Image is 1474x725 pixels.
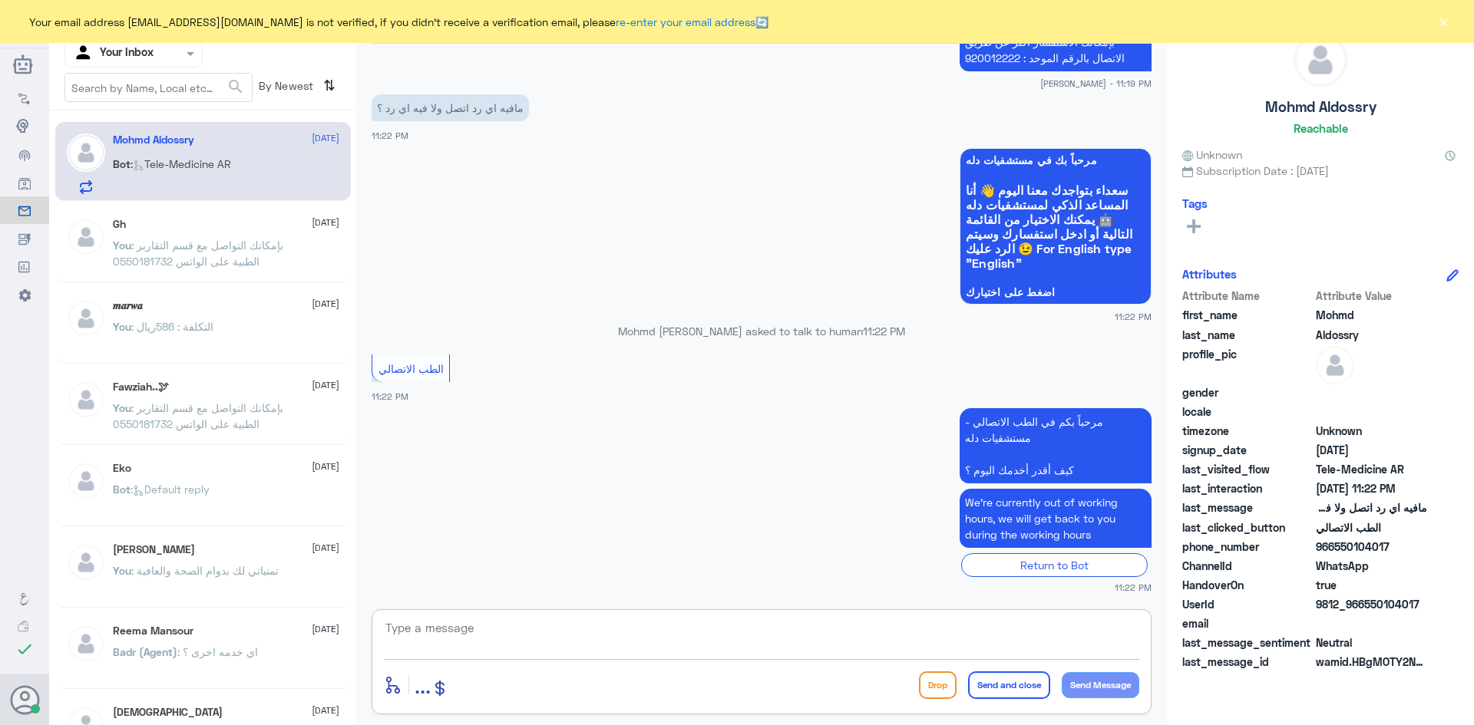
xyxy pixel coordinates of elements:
span: : بإمكانك التواصل مع قسم التقارير الطبية على الواتس 0550181732 [113,239,283,268]
span: [DATE] [312,541,339,555]
span: locale [1182,404,1313,420]
span: first_name [1182,307,1313,323]
span: 11:22 PM [1115,310,1152,323]
h5: Mohmd Aldossry [1265,98,1377,116]
span: null [1316,384,1427,400]
h5: Reema Mansour [113,624,193,638]
button: × [1436,14,1451,29]
button: Send and close [968,671,1050,699]
span: ... [415,671,431,698]
span: 9812_966550104017 [1316,596,1427,612]
i: check [15,640,34,658]
span: By Newest [253,73,317,104]
p: 29/9/2025, 11:22 PM [960,408,1152,483]
span: : التكلفة : 586ريال [131,320,213,333]
span: : Tele-Medicine AR [131,157,231,170]
span: last_clicked_button [1182,519,1313,536]
span: Badr (Agent) [113,645,177,658]
span: null [1316,615,1427,631]
span: Mohmd [1316,307,1427,323]
span: ChannelId [1182,558,1313,574]
img: defaultAdmin.png [1316,346,1354,384]
span: last_name [1182,327,1313,343]
span: gender [1182,384,1313,400]
span: 2 [1316,558,1427,574]
span: You [113,401,131,414]
span: الطب الاتصالي [1316,519,1427,536]
h6: Tags [1182,196,1208,210]
span: [PERSON_NAME] - 11:19 PM [1040,77,1152,90]
span: Attribute Name [1182,288,1313,304]
img: defaultAdmin.png [67,299,105,338]
span: Attribute Value [1316,288,1427,304]
span: سعداء بتواجدك معنا اليوم 👋 أنا المساعد الذكي لمستشفيات دله 🤖 يمكنك الاختيار من القائمة التالية أو... [966,183,1145,270]
span: [DATE] [312,704,339,717]
span: 0 [1316,634,1427,651]
span: HandoverOn [1182,577,1313,593]
span: Aldossry [1316,327,1427,343]
p: 29/9/2025, 11:22 PM [960,489,1152,548]
img: defaultAdmin.png [67,624,105,663]
img: defaultAdmin.png [67,543,105,582]
button: Send Message [1062,672,1139,698]
img: defaultAdmin.png [67,462,105,500]
span: profile_pic [1182,346,1313,381]
span: Bot [113,483,131,496]
span: [DATE] [312,131,339,145]
img: defaultAdmin.png [67,218,105,256]
span: Subscription Date : [DATE] [1182,163,1459,179]
span: true [1316,577,1427,593]
span: Tele-Medicine AR [1316,461,1427,477]
span: timezone [1182,423,1313,439]
p: 29/9/2025, 11:22 PM [372,94,529,121]
span: phone_number [1182,539,1313,555]
span: [DATE] [312,216,339,229]
span: last_message [1182,499,1313,516]
button: Drop [919,671,957,699]
span: You [113,239,131,252]
span: 2025-09-29T20:22:54.588Z [1316,480,1427,496]
span: last_message_sentiment [1182,634,1313,651]
div: Return to Bot [961,553,1148,577]
span: last_message_id [1182,654,1313,670]
h5: Fawziah..🕊 [113,381,169,394]
span: wamid.HBgMOTY2NTUwMTA0MDE3FQIAEhgUM0E2MzYxQzM1RjQxMDRBMzQxODMA [1316,654,1427,670]
button: search [226,74,245,100]
span: اضغط على اختيارك [966,286,1145,298]
span: last_visited_flow [1182,461,1313,477]
h6: Reachable [1294,121,1348,135]
span: 2025-09-29T19:27:12.83Z [1316,442,1427,458]
img: defaultAdmin.png [67,381,105,419]
span: مرحباً بك في مستشفيات دله [966,154,1145,166]
span: search [226,77,245,96]
h5: Eko [113,462,131,475]
span: 11:22 PM [1115,581,1152,594]
span: You [113,320,131,333]
button: Avatar [10,685,39,714]
span: email [1182,615,1313,631]
span: last_interaction [1182,480,1313,496]
span: UserId [1182,596,1313,612]
a: re-enter your email address [616,15,755,28]
span: : اي خدمه اخرى ؟ [177,645,258,658]
span: Bot [113,157,131,170]
button: ... [415,667,431,702]
span: signup_date [1182,442,1313,458]
span: مافيه اي رد اتصل ولا فيه اي رد ؟ [1316,499,1427,516]
span: : Default reply [131,483,210,496]
span: [DATE] [312,460,339,473]
p: Mohmd [PERSON_NAME] asked to talk to human [372,323,1152,339]
span: Unknown [1182,147,1242,163]
span: 11:22 PM [372,391,408,401]
span: : تمنياتي لك بدوام الصحة والعافية [131,564,279,577]
span: : بإمكانك التواصل مع قسم التقارير الطبية على الواتس 0550181732 [113,401,283,430]
h5: Gh [113,218,126,231]
img: defaultAdmin.png [67,133,105,172]
input: Search by Name, Local etc… [65,74,252,101]
span: Unknown [1316,423,1427,439]
span: [DATE] [312,622,339,636]
h5: Mohammed ALRASHED [113,543,195,556]
span: [DATE] [312,378,339,392]
i: ⇅ [323,73,335,98]
span: 966550104017 [1316,539,1427,555]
